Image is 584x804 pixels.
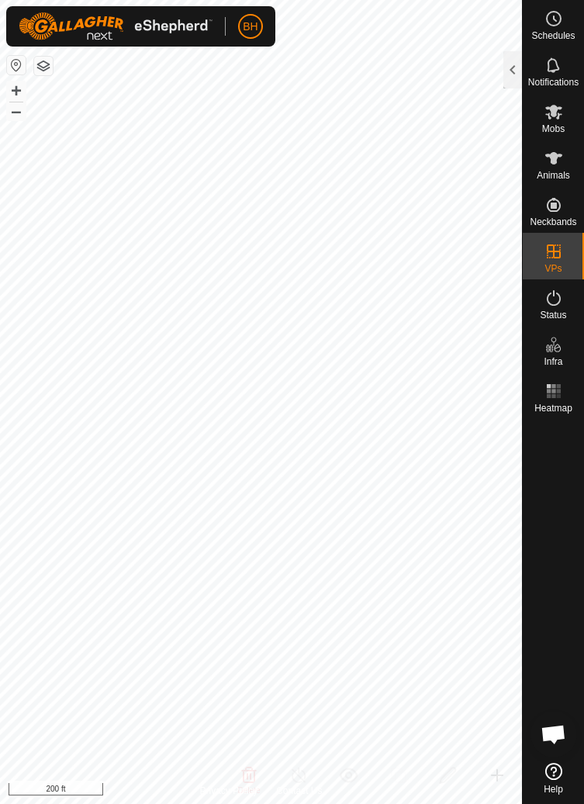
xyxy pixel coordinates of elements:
[528,78,579,87] span: Notifications
[530,217,576,227] span: Neckbands
[7,102,26,120] button: –
[534,404,572,413] span: Heatmap
[544,264,562,273] span: VPs
[531,31,575,40] span: Schedules
[7,56,26,75] button: Reset Map
[276,784,322,798] a: Contact Us
[544,785,563,794] span: Help
[7,81,26,100] button: +
[19,12,213,40] img: Gallagher Logo
[542,124,565,133] span: Mobs
[243,19,257,35] span: BH
[523,757,584,800] a: Help
[199,784,257,798] a: Privacy Policy
[34,57,53,75] button: Map Layers
[540,310,566,320] span: Status
[537,171,570,180] span: Animals
[530,711,577,757] div: Open chat
[544,357,562,366] span: Infra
